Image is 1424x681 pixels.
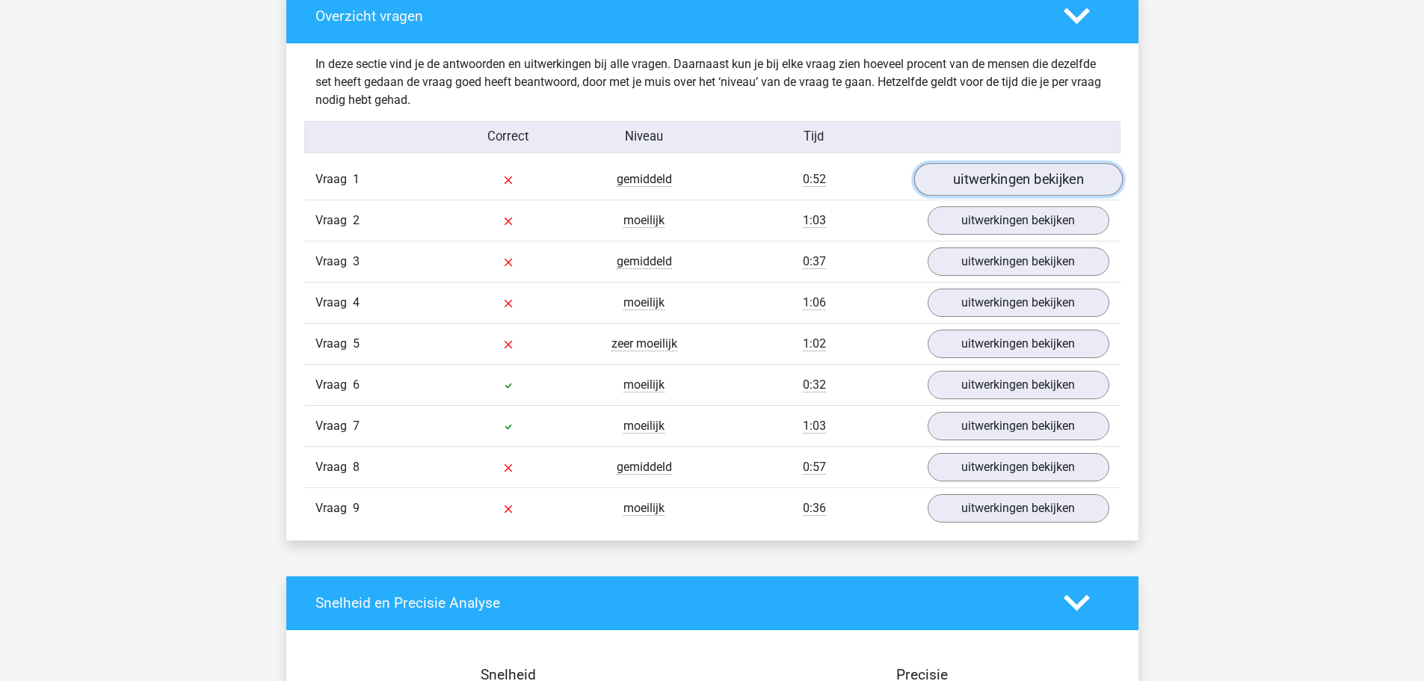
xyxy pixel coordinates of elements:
span: 5 [353,336,360,351]
a: uitwerkingen bekijken [928,494,1109,523]
span: 8 [353,460,360,474]
span: Vraag [315,212,353,229]
a: uitwerkingen bekijken [928,206,1109,235]
div: Tijd [712,128,916,147]
span: 0:32 [803,378,826,392]
div: In deze sectie vind je de antwoorden en uitwerkingen bij alle vragen. Daarnaast kun je bij elke v... [304,55,1121,109]
span: moeilijk [623,378,665,392]
span: moeilijk [623,419,665,434]
span: 1:03 [803,213,826,228]
span: 0:57 [803,460,826,475]
span: Vraag [315,170,353,188]
div: Niveau [576,128,712,147]
div: Correct [440,128,576,147]
span: Vraag [315,335,353,353]
span: zeer moeilijk [611,336,677,351]
span: gemiddeld [617,172,672,187]
span: 6 [353,378,360,392]
span: 9 [353,501,360,515]
span: moeilijk [623,295,665,310]
span: 0:37 [803,254,826,269]
h4: Overzicht vragen [315,7,1041,25]
a: uitwerkingen bekijken [928,289,1109,317]
span: 1:02 [803,336,826,351]
a: uitwerkingen bekijken [928,247,1109,276]
span: 7 [353,419,360,433]
span: moeilijk [623,213,665,228]
span: 4 [353,295,360,309]
span: 0:52 [803,172,826,187]
span: gemiddeld [617,460,672,475]
span: 3 [353,254,360,268]
span: Vraag [315,294,353,312]
span: 0:36 [803,501,826,516]
a: uitwerkingen bekijken [913,163,1122,196]
span: Vraag [315,253,353,271]
span: Vraag [315,499,353,517]
span: gemiddeld [617,254,672,269]
h4: Snelheid en Precisie Analyse [315,594,1041,611]
span: 2 [353,213,360,227]
span: Vraag [315,417,353,435]
span: moeilijk [623,501,665,516]
span: Vraag [315,376,353,394]
span: 1:06 [803,295,826,310]
span: Vraag [315,458,353,476]
span: 1:03 [803,419,826,434]
span: 1 [353,172,360,186]
a: uitwerkingen bekijken [928,412,1109,440]
a: uitwerkingen bekijken [928,371,1109,399]
a: uitwerkingen bekijken [928,453,1109,481]
a: uitwerkingen bekijken [928,330,1109,358]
